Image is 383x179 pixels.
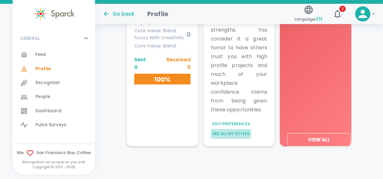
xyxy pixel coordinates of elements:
p: Received [166,56,191,64]
a: Dashboard [13,104,95,118]
span: 2 [339,6,346,12]
span: Recognize! [35,80,60,86]
span: People [35,94,50,100]
span: Dashboard [35,108,61,114]
button: Language:EN [292,3,325,25]
span: Language: [295,15,322,23]
a: Sparck logo [13,6,95,21]
button: 2 [330,6,345,22]
h1: Profile [147,9,168,19]
span: Core Value: Blend Focus With Creativity (10pts) [134,42,186,63]
h6: 100% [134,74,191,84]
p: 0 [134,64,146,71]
img: Sparck logo [33,6,74,21]
span: Feed [35,52,46,58]
p: 5 [166,64,191,71]
a: Profile [13,62,95,76]
span: Core Value: Blend Focus With Creativity [134,28,186,41]
p: Sent [134,56,146,64]
p: Recognition as unique as you are! [13,159,95,164]
button: Edit Preferences [211,119,252,129]
h6: 0 [186,48,191,58]
span: EN [316,15,322,22]
a: Feed [13,48,95,62]
span: We San Francisco Bay Coffee [13,149,95,157]
button: Go back [103,10,135,18]
a: People [13,90,95,104]
span: Above & Beyond (15pts) [134,12,186,26]
div: GENERAL [13,48,95,134]
div: GENERAL [13,29,95,48]
button: See all my styles [211,129,251,139]
span: Profile [35,66,51,72]
a: Recognize! [13,76,95,90]
h6: 0 [186,29,191,40]
button: View All [287,133,351,146]
p: GENERAL [20,35,40,41]
p: Copyright © 2017 - 2025 [13,164,95,170]
a: Pulse Surveys [13,118,95,132]
span: Pulse Surveys [35,122,66,128]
